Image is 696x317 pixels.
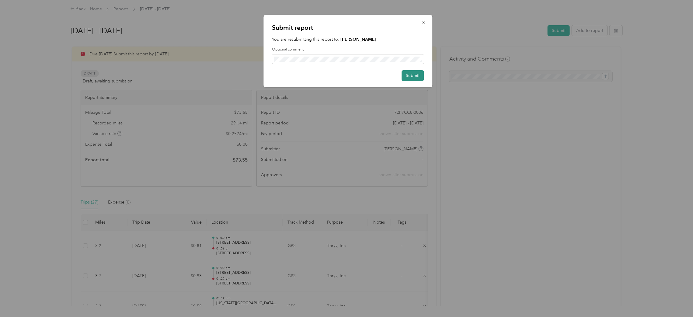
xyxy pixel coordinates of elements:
p: You are resubmitting this report to: [272,36,424,43]
p: Submit report [272,23,424,32]
iframe: Everlance-gr Chat Button Frame [662,283,696,317]
label: Optional comment [272,47,424,52]
button: Submit [402,70,424,81]
strong: [PERSON_NAME] [341,37,377,42]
